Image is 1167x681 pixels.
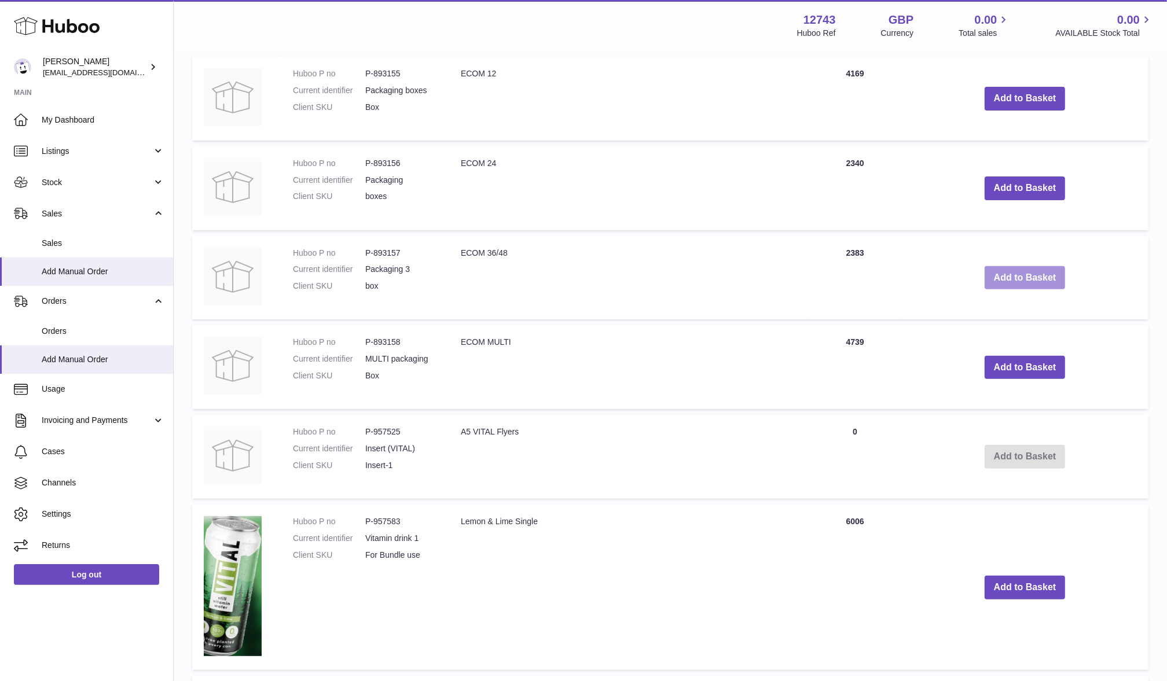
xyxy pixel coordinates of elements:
[42,540,164,551] span: Returns
[42,266,164,277] span: Add Manual Order
[365,85,438,96] dd: Packaging boxes
[42,296,152,307] span: Orders
[293,354,365,365] dt: Current identifier
[803,12,836,28] strong: 12743
[42,208,152,219] span: Sales
[797,28,836,39] div: Huboo Ref
[42,177,152,188] span: Stock
[43,68,170,77] span: [EMAIL_ADDRESS][DOMAIN_NAME]
[293,516,365,527] dt: Huboo P no
[42,477,164,488] span: Channels
[985,266,1066,290] button: Add to Basket
[43,56,147,78] div: [PERSON_NAME]
[365,550,438,561] dd: For Bundle use
[1055,28,1153,39] span: AVAILABLE Stock Total
[293,550,365,561] dt: Client SKU
[204,516,262,656] img: Lemon & Lime Single
[365,533,438,544] dd: Vitamin drink 1
[365,264,438,275] dd: Packaging 3
[449,146,809,230] td: ECOM 24
[293,533,365,544] dt: Current identifier
[1117,12,1140,28] span: 0.00
[293,370,365,381] dt: Client SKU
[42,326,164,337] span: Orders
[959,12,1010,39] a: 0.00 Total sales
[365,337,438,348] dd: P-893158
[42,384,164,395] span: Usage
[365,426,438,437] dd: P-957525
[42,415,152,426] span: Invoicing and Payments
[985,576,1066,599] button: Add to Basket
[809,505,901,670] td: 6006
[204,337,262,395] img: ECOM MULTI
[365,68,438,79] dd: P-893155
[365,102,438,113] dd: Box
[809,325,901,409] td: 4739
[809,415,901,499] td: 0
[204,68,262,126] img: ECOM 12
[204,248,262,305] img: ECOM 36/48
[14,564,159,585] a: Log out
[365,516,438,527] dd: P-957583
[42,446,164,457] span: Cases
[293,68,365,79] dt: Huboo P no
[204,426,262,484] img: A5 VITAL Flyers
[889,12,913,28] strong: GBP
[42,354,164,365] span: Add Manual Order
[365,248,438,259] dd: P-893157
[293,264,365,275] dt: Current identifier
[293,175,365,186] dt: Current identifier
[809,236,901,320] td: 2383
[293,426,365,437] dt: Huboo P no
[42,509,164,520] span: Settings
[449,415,809,499] td: A5 VITAL Flyers
[959,28,1010,39] span: Total sales
[293,85,365,96] dt: Current identifier
[293,158,365,169] dt: Huboo P no
[293,443,365,454] dt: Current identifier
[449,325,809,409] td: ECOM MULTI
[809,57,901,141] td: 4169
[985,87,1066,111] button: Add to Basket
[365,191,438,202] dd: boxes
[365,460,438,471] dd: Insert-1
[449,57,809,141] td: ECOM 12
[293,102,365,113] dt: Client SKU
[365,281,438,292] dd: box
[365,175,438,186] dd: Packaging
[42,115,164,126] span: My Dashboard
[809,146,901,230] td: 2340
[293,337,365,348] dt: Huboo P no
[293,460,365,471] dt: Client SKU
[293,191,365,202] dt: Client SKU
[42,238,164,249] span: Sales
[365,354,438,365] dd: MULTI packaging
[204,158,262,216] img: ECOM 24
[365,443,438,454] dd: Insert (VITAL)
[449,236,809,320] td: ECOM 36/48
[365,370,438,381] dd: Box
[293,248,365,259] dt: Huboo P no
[985,176,1066,200] button: Add to Basket
[293,281,365,292] dt: Client SKU
[14,58,31,76] img: al@vital-drinks.co.uk
[985,356,1066,380] button: Add to Basket
[975,12,997,28] span: 0.00
[881,28,914,39] div: Currency
[449,505,809,670] td: Lemon & Lime Single
[42,146,152,157] span: Listings
[365,158,438,169] dd: P-893156
[1055,12,1153,39] a: 0.00 AVAILABLE Stock Total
